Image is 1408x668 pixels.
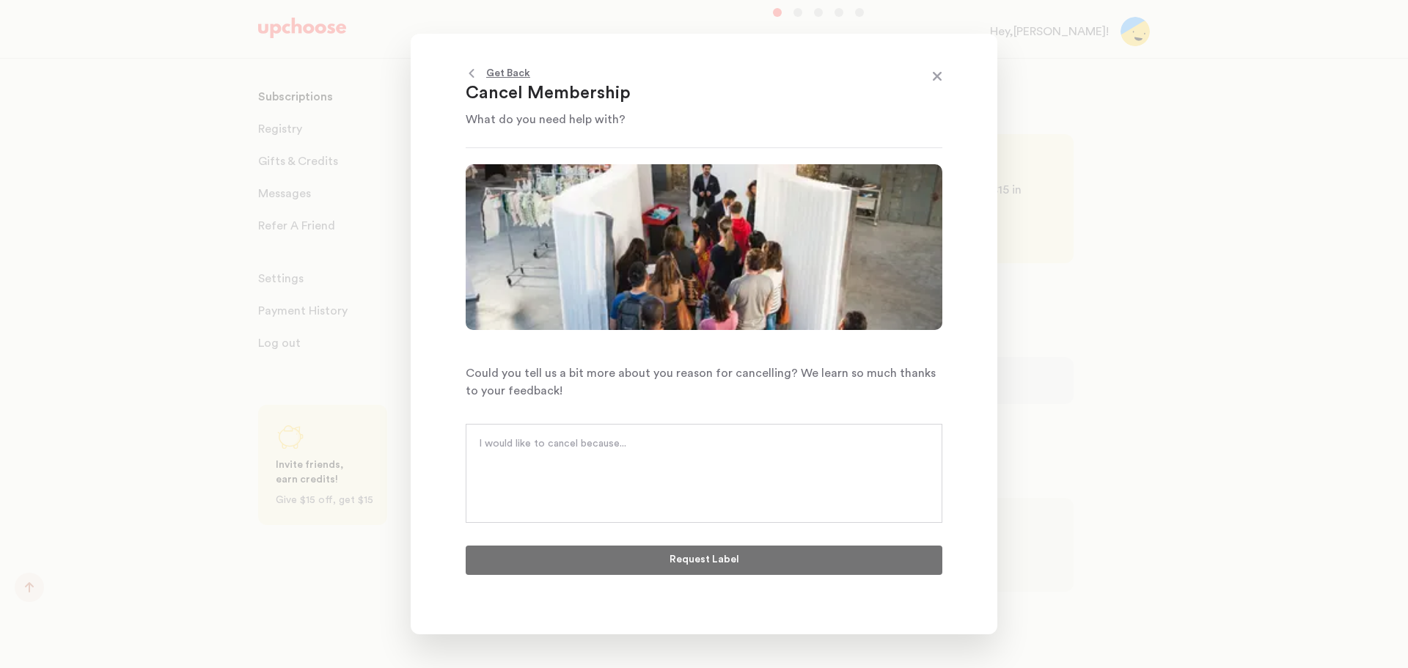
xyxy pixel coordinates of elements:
[466,111,906,128] p: What do you need help with?
[486,65,530,82] p: Get Back
[466,82,906,106] p: Cancel Membership
[466,164,942,330] img: Cancel Membership
[466,364,942,400] p: Could you tell us a bit more about you reason for cancelling? We learn so much thanks to your fee...
[670,551,739,569] p: Request Label
[466,546,942,575] button: Request Label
